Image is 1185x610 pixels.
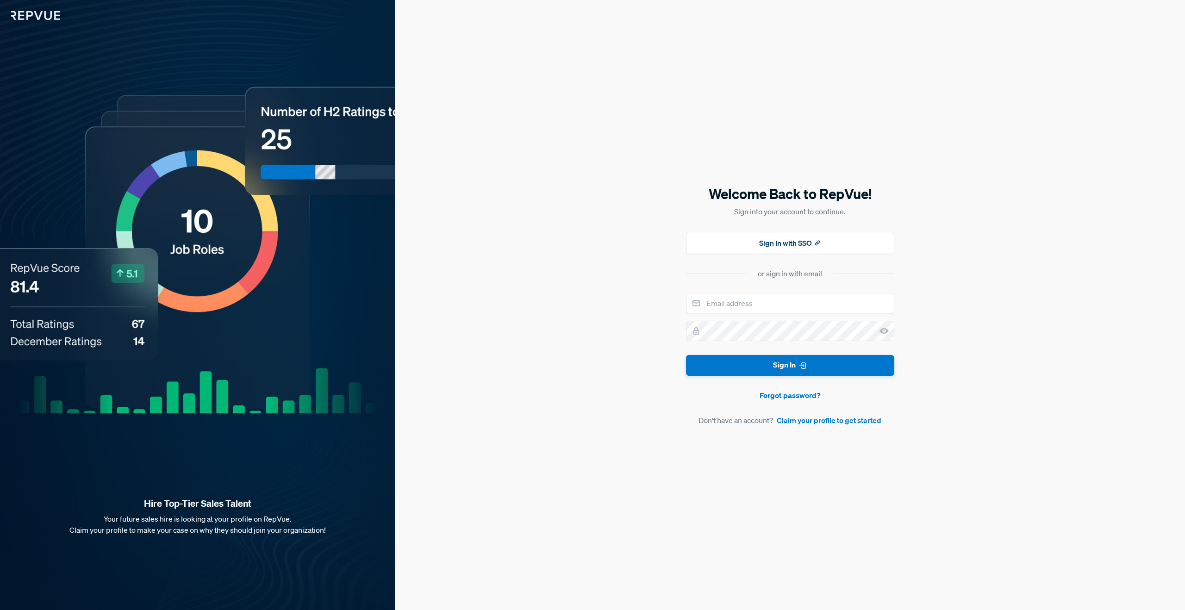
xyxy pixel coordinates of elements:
[686,206,894,217] p: Sign into your account to continue.
[686,184,894,204] h5: Welcome Back to RepVue!
[15,513,380,535] p: Your future sales hire is looking at your profile on RepVue. Claim your profile to make your case...
[777,415,881,426] a: Claim your profile to get started
[15,498,380,510] strong: Hire Top-Tier Sales Talent
[686,293,894,313] input: Email address
[686,355,894,376] button: Sign In
[686,232,894,254] button: Sign In with SSO
[686,390,894,401] a: Forgot password?
[686,415,894,426] article: Don't have an account?
[758,268,822,279] div: or sign in with email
